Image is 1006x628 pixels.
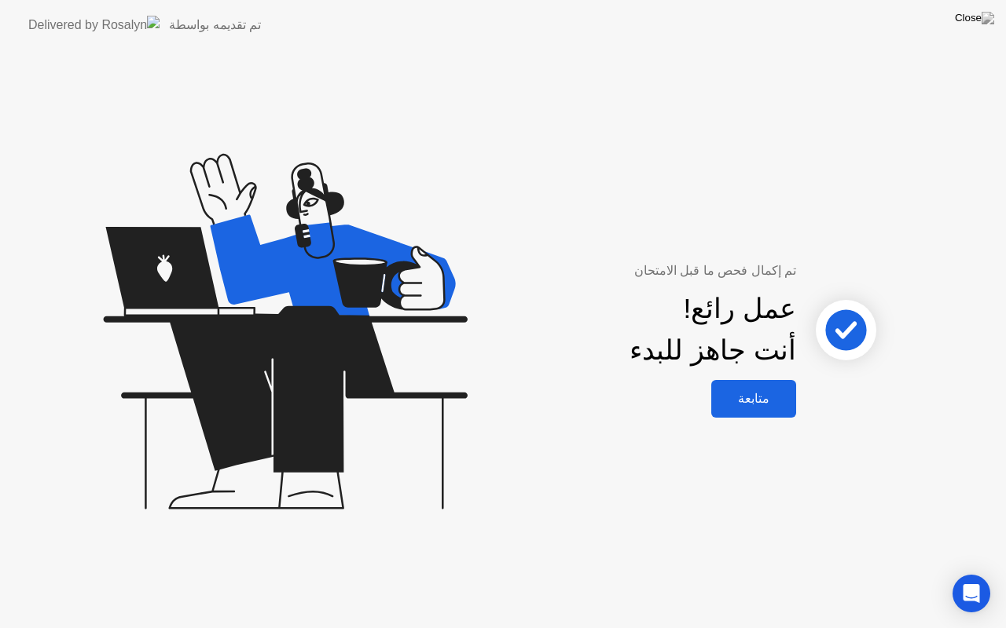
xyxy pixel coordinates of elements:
div: عمل رائع! أنت جاهز للبدء [630,288,796,371]
div: تم تقديمه بواسطة [169,16,261,35]
div: تم إكمال فحص ما قبل الامتحان [472,261,796,280]
div: Open Intercom Messenger [953,575,990,612]
img: Delivered by Rosalyn [28,16,160,34]
button: متابعة [711,380,796,418]
img: Close [955,12,994,24]
div: متابعة [716,391,791,406]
